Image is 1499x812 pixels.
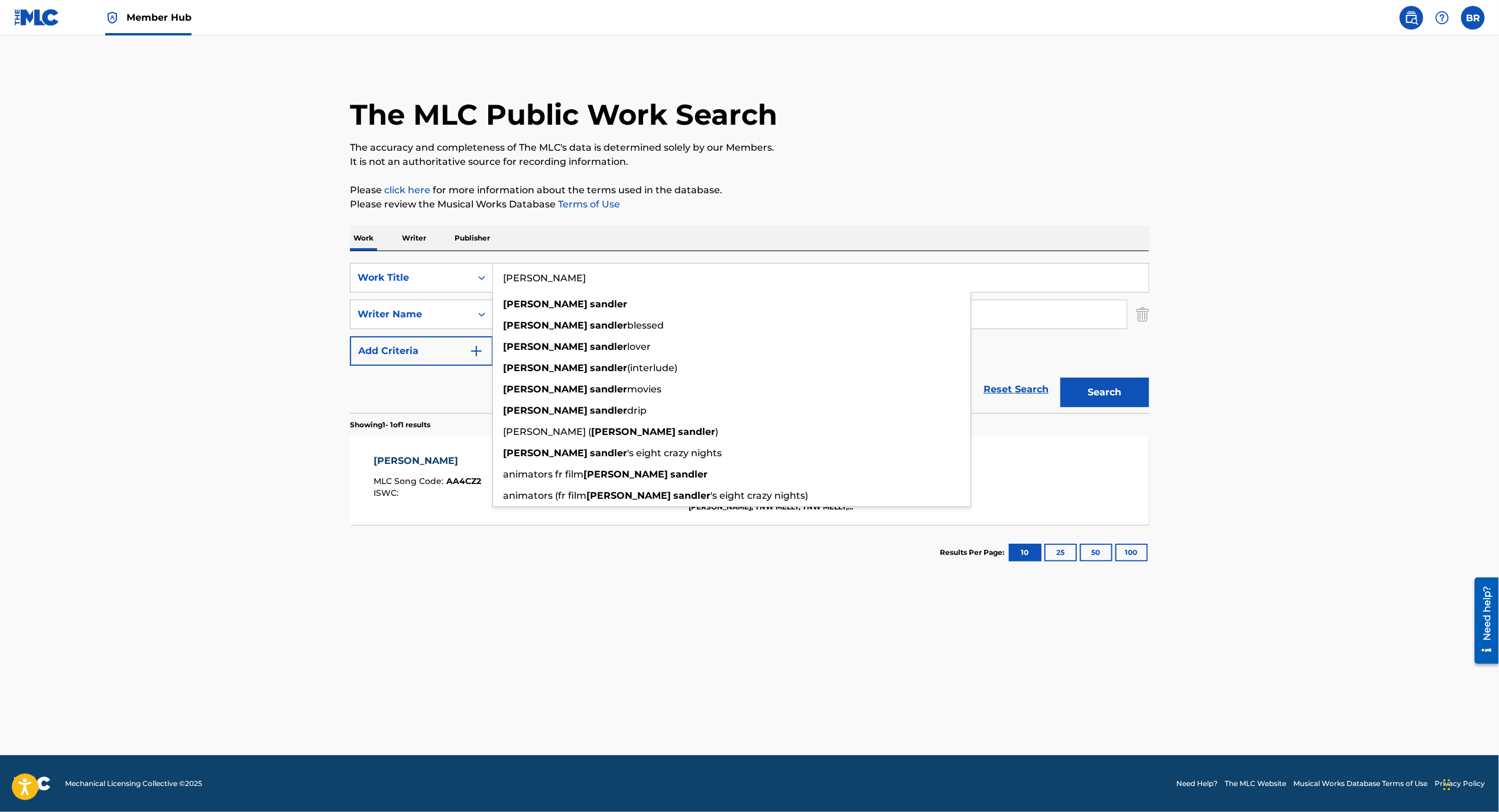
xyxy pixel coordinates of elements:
span: 's eight crazy nights [627,447,722,459]
a: Musical Works Database Terms of Use [1293,778,1427,789]
span: ISWC : [374,488,402,498]
img: help [1435,11,1449,25]
img: Delete Criterion [1136,300,1149,329]
p: The accuracy and completeness of The MLC's data is determined solely by our Members. [350,141,1149,155]
div: Drag [1443,767,1451,803]
strong: [PERSON_NAME] [503,320,588,331]
button: 10 [1009,544,1041,561]
span: (interlude) [627,362,677,373]
span: Member Hub [126,11,192,24]
a: Reset Search [978,376,1055,402]
img: Top Rightsholder [105,11,119,25]
form: Search Form [350,263,1149,413]
span: AA4CZ2 [447,476,482,486]
span: animators fr film [503,469,583,480]
strong: [PERSON_NAME] [503,341,588,352]
strong: sandler [590,362,627,373]
button: 50 [1080,544,1112,561]
strong: [PERSON_NAME] [503,405,588,416]
span: [PERSON_NAME] ( [503,426,591,437]
div: User Menu [1461,6,1485,30]
strong: sandler [590,341,627,352]
strong: sandler [590,320,627,331]
span: ) [715,426,718,437]
strong: [PERSON_NAME] [586,490,671,501]
h1: The MLC Public Work Search [350,97,777,132]
a: Privacy Policy [1435,778,1485,789]
a: Need Help? [1176,778,1218,789]
span: MLC Song Code : [374,476,447,486]
iframe: Resource Center [1466,573,1499,668]
p: Please for more information about the terms used in the database. [350,183,1149,197]
button: Search [1060,378,1149,407]
span: Mechanical Licensing Collective © 2025 [65,778,202,789]
span: blessed [627,320,664,331]
p: It is not an authoritative source for recording information. [350,155,1149,169]
strong: sandler [678,426,715,437]
a: The MLC Website [1225,778,1286,789]
img: logo [14,777,51,791]
strong: sandler [590,405,627,416]
a: Terms of Use [556,199,620,210]
strong: [PERSON_NAME] [503,298,588,310]
strong: [PERSON_NAME] [503,384,588,395]
iframe: Chat Widget [1440,755,1499,812]
span: drip [627,405,647,416]
button: 25 [1044,544,1077,561]
div: Writer Name [358,307,464,321]
img: MLC Logo [14,9,60,26]
a: Public Search [1400,6,1423,30]
p: Publisher [451,226,494,251]
span: animators (fr film [503,490,586,501]
span: 's eight crazy nights) [710,490,808,501]
img: 9d2ae6d4665cec9f34b9.svg [469,344,484,358]
div: Help [1430,6,1454,30]
button: 100 [1115,544,1148,561]
div: [PERSON_NAME] [374,454,482,468]
strong: sandler [670,469,708,480]
strong: [PERSON_NAME] [503,447,588,459]
span: lover [627,341,651,352]
strong: [PERSON_NAME] [503,362,588,373]
strong: sandler [590,384,627,395]
button: Add Criteria [350,336,493,366]
p: Work [350,226,377,251]
span: movies [627,384,661,395]
p: Results Per Page: [940,547,1007,558]
strong: [PERSON_NAME] [591,426,676,437]
strong: sandler [590,298,627,310]
p: Please review the Musical Works Database [350,197,1149,212]
p: Writer [398,226,430,251]
a: click here [384,184,430,196]
strong: sandler [673,490,710,501]
strong: [PERSON_NAME] [583,469,668,480]
strong: sandler [590,447,627,459]
a: [PERSON_NAME]MLC Song Code:AA4CZ2ISWC:Writers (4)[PERSON_NAME], [PERSON_NAME], [PERSON_NAME], [PE... [350,436,1149,525]
img: search [1404,11,1419,25]
p: Showing 1 - 1 of 1 results [350,420,430,430]
div: Work Title [358,271,464,285]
